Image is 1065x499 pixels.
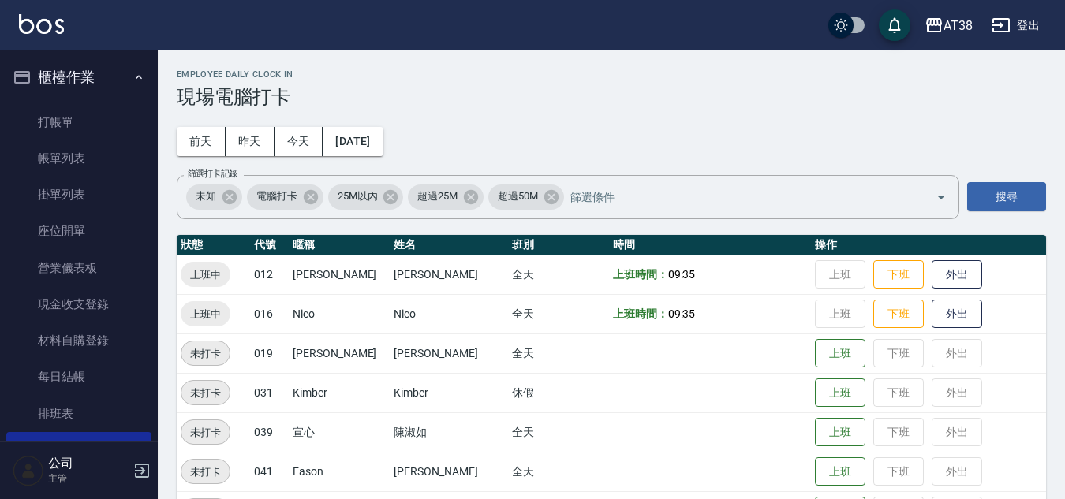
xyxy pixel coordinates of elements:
[811,235,1046,255] th: 操作
[6,57,151,98] button: 櫃檯作業
[390,373,507,412] td: Kimber
[289,294,390,333] td: Nico
[247,184,323,210] div: 電腦打卡
[508,452,609,491] td: 全天
[944,16,973,35] div: AT38
[250,412,289,452] td: 039
[250,452,289,491] td: 041
[390,235,507,255] th: 姓名
[289,235,390,255] th: 暱稱
[879,9,910,41] button: save
[48,456,129,471] h5: 公司
[6,213,151,249] a: 座位開單
[613,268,668,281] b: 上班時間：
[177,69,1046,80] h2: Employee Daily Clock In
[390,412,507,452] td: 陳淑如
[929,184,954,210] button: Open
[247,188,307,204] span: 電腦打卡
[177,127,226,156] button: 前天
[186,188,226,204] span: 未知
[668,268,696,281] span: 09:35
[289,412,390,452] td: 宣心
[250,235,289,255] th: 代號
[508,235,609,255] th: 班別
[226,127,275,156] button: 昨天
[275,127,323,156] button: 今天
[181,385,230,401] span: 未打卡
[328,188,387,204] span: 25M以內
[6,322,151,359] a: 材料自購登錄
[289,452,390,491] td: Eason
[13,455,44,486] img: Person
[6,177,151,213] a: 掛單列表
[918,9,979,42] button: AT38
[6,432,151,468] a: 現場電腦打卡
[815,378,865,408] button: 上班
[328,184,404,210] div: 25M以內
[508,412,609,452] td: 全天
[488,188,547,204] span: 超過50M
[609,235,812,255] th: 時間
[181,464,230,480] span: 未打卡
[815,457,865,486] button: 上班
[390,333,507,373] td: [PERSON_NAME]
[250,255,289,294] td: 012
[19,14,64,34] img: Logo
[250,333,289,373] td: 019
[6,140,151,177] a: 帳單列表
[250,373,289,412] td: 031
[181,266,230,283] span: 上班中
[289,373,390,412] td: Kimber
[250,294,289,333] td: 016
[508,373,609,412] td: 休假
[177,235,250,255] th: 狀態
[323,127,383,156] button: [DATE]
[48,471,129,486] p: 主管
[932,300,982,329] button: 外出
[177,86,1046,108] h3: 現場電腦打卡
[6,104,151,140] a: 打帳單
[181,306,230,322] span: 上班中
[289,255,390,294] td: [PERSON_NAME]
[6,286,151,322] a: 現金收支登錄
[985,11,1046,40] button: 登出
[815,418,865,447] button: 上班
[488,184,564,210] div: 超過50M
[188,168,237,180] label: 篩選打卡記錄
[932,260,982,289] button: 外出
[289,333,390,373] td: [PERSON_NAME]
[873,260,924,289] button: 下班
[181,345,230,362] span: 未打卡
[815,339,865,368] button: 上班
[6,396,151,432] a: 排班表
[186,184,242,210] div: 未知
[508,294,609,333] td: 全天
[408,188,467,204] span: 超過25M
[566,183,908,210] input: 篩選條件
[668,307,696,320] span: 09:35
[613,307,668,320] b: 上班時間：
[390,452,507,491] td: [PERSON_NAME]
[408,184,484,210] div: 超過25M
[6,359,151,395] a: 每日結帳
[181,424,230,441] span: 未打卡
[6,250,151,286] a: 營業儀表板
[967,182,1046,211] button: 搜尋
[508,333,609,373] td: 全天
[873,300,924,329] button: 下班
[390,294,507,333] td: Nico
[508,255,609,294] td: 全天
[390,255,507,294] td: [PERSON_NAME]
